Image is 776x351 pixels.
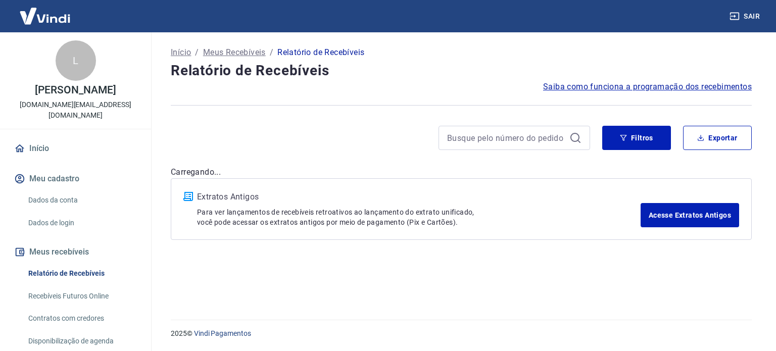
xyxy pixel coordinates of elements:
[183,192,193,201] img: ícone
[171,166,752,178] p: Carregando...
[277,46,364,59] p: Relatório de Recebíveis
[197,191,641,203] p: Extratos Antigos
[24,213,139,233] a: Dados de login
[35,85,116,95] p: [PERSON_NAME]
[683,126,752,150] button: Exportar
[727,7,764,26] button: Sair
[197,207,641,227] p: Para ver lançamentos de recebíveis retroativos ao lançamento do extrato unificado, você pode aces...
[56,40,96,81] div: L
[641,203,739,227] a: Acesse Extratos Antigos
[24,190,139,211] a: Dados da conta
[447,130,565,145] input: Busque pelo número do pedido
[12,137,139,160] a: Início
[195,46,199,59] p: /
[12,241,139,263] button: Meus recebíveis
[12,1,78,31] img: Vindi
[194,329,251,337] a: Vindi Pagamentos
[8,99,143,121] p: [DOMAIN_NAME][EMAIL_ADDRESS][DOMAIN_NAME]
[543,81,752,93] a: Saiba como funciona a programação dos recebimentos
[270,46,273,59] p: /
[12,168,139,190] button: Meu cadastro
[602,126,671,150] button: Filtros
[171,46,191,59] a: Início
[24,308,139,329] a: Contratos com credores
[203,46,266,59] a: Meus Recebíveis
[24,263,139,284] a: Relatório de Recebíveis
[24,286,139,307] a: Recebíveis Futuros Online
[171,328,752,339] p: 2025 ©
[171,61,752,81] h4: Relatório de Recebíveis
